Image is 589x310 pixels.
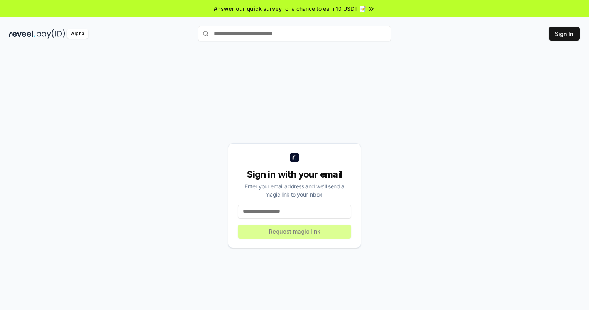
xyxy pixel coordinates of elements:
div: Sign in with your email [238,168,351,181]
div: Alpha [67,29,88,39]
img: reveel_dark [9,29,35,39]
span: Answer our quick survey [214,5,282,13]
img: pay_id [37,29,65,39]
img: logo_small [290,153,299,162]
span: for a chance to earn 10 USDT 📝 [283,5,366,13]
button: Sign In [549,27,580,41]
div: Enter your email address and we’ll send a magic link to your inbox. [238,182,351,198]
